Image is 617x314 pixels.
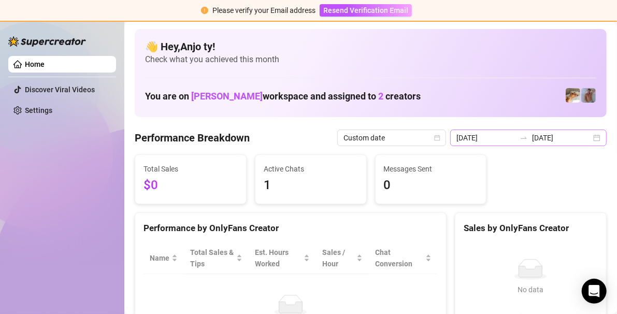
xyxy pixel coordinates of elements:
[25,106,52,115] a: Settings
[456,132,515,144] input: Start date
[323,6,408,15] span: Resend Verification Email
[384,163,478,175] span: Messages Sent
[25,85,95,94] a: Discover Viral Videos
[520,134,528,142] span: swap-right
[464,221,598,235] div: Sales by OnlyFans Creator
[264,163,358,175] span: Active Chats
[144,176,238,195] span: $0
[144,163,238,175] span: Total Sales
[184,242,249,274] th: Total Sales & Tips
[369,242,438,274] th: Chat Conversion
[384,176,478,195] span: 0
[566,88,580,103] img: Zac
[145,91,421,102] h1: You are on workspace and assigned to creators
[25,60,45,68] a: Home
[434,135,440,141] span: calendar
[375,247,423,269] span: Chat Conversion
[144,242,184,274] th: Name
[150,252,169,264] span: Name
[378,91,383,102] span: 2
[468,284,594,295] div: No data
[191,91,263,102] span: [PERSON_NAME]
[264,176,358,195] span: 1
[144,221,438,235] div: Performance by OnlyFans Creator
[8,36,86,47] img: logo-BBDzfeDw.svg
[582,279,607,304] div: Open Intercom Messenger
[520,134,528,142] span: to
[190,247,234,269] span: Total Sales & Tips
[145,39,596,54] h4: 👋 Hey, Anjo ty !
[145,54,596,65] span: Check what you achieved this month
[135,131,250,145] h4: Performance Breakdown
[201,7,208,14] span: exclamation-circle
[316,242,369,274] th: Sales / Hour
[322,247,354,269] span: Sales / Hour
[212,5,315,16] div: Please verify your Email address
[343,130,440,146] span: Custom date
[532,132,591,144] input: End date
[581,88,596,103] img: Joey
[255,247,302,269] div: Est. Hours Worked
[320,4,412,17] button: Resend Verification Email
